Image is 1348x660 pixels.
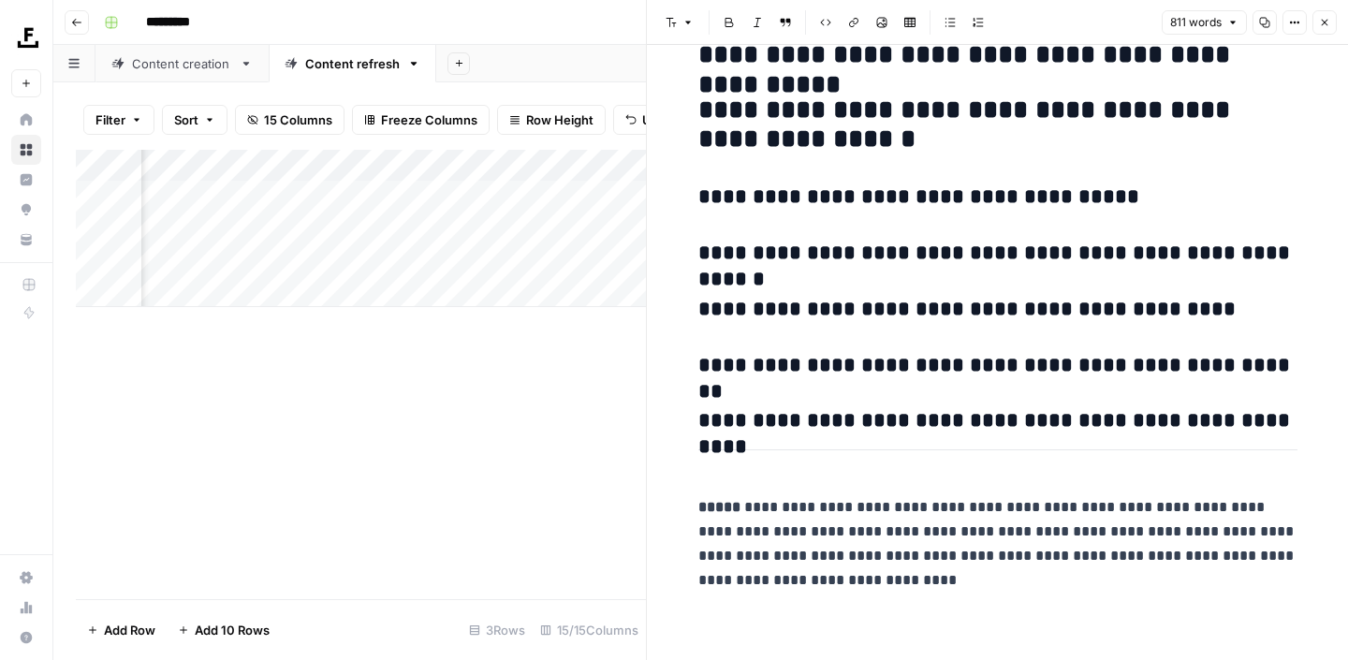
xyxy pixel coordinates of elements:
[195,621,270,639] span: Add 10 Rows
[167,615,281,645] button: Add 10 Rows
[352,105,490,135] button: Freeze Columns
[613,105,686,135] button: Undo
[11,22,45,55] img: Foundation Inc. Logo
[235,105,344,135] button: 15 Columns
[11,15,41,62] button: Workspace: Foundation Inc.
[526,110,593,129] span: Row Height
[104,621,155,639] span: Add Row
[11,165,41,195] a: Insights
[1170,14,1222,31] span: 811 words
[462,615,533,645] div: 3 Rows
[269,45,436,82] a: Content refresh
[11,563,41,593] a: Settings
[497,105,606,135] button: Row Height
[83,105,154,135] button: Filter
[1162,10,1247,35] button: 811 words
[11,225,41,255] a: Your Data
[95,45,269,82] a: Content creation
[11,195,41,225] a: Opportunities
[174,110,198,129] span: Sort
[533,615,646,645] div: 15/15 Columns
[305,54,400,73] div: Content refresh
[11,593,41,623] a: Usage
[162,105,227,135] button: Sort
[381,110,477,129] span: Freeze Columns
[76,615,167,645] button: Add Row
[264,110,332,129] span: 15 Columns
[95,110,125,129] span: Filter
[11,623,41,653] button: Help + Support
[11,105,41,135] a: Home
[11,135,41,165] a: Browse
[132,54,232,73] div: Content creation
